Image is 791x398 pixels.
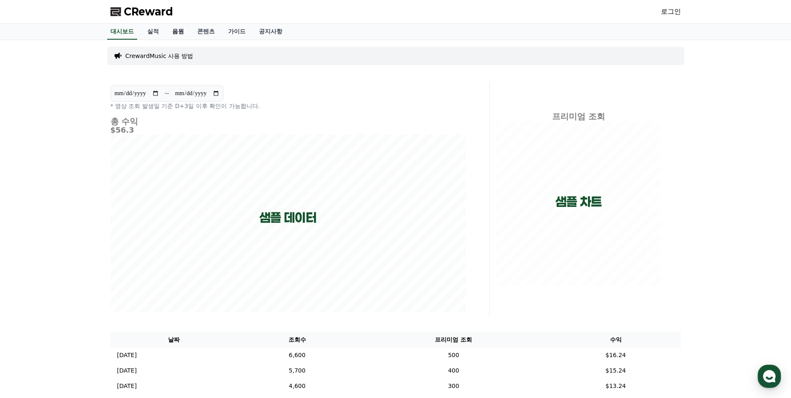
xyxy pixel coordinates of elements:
[3,264,55,285] a: 홈
[357,348,550,363] td: 500
[252,24,289,40] a: 공지사항
[141,24,166,40] a: 실적
[110,332,238,348] th: 날짜
[110,126,466,134] h5: $56.3
[191,24,221,40] a: 콘텐츠
[129,277,139,284] span: 설정
[166,24,191,40] a: 음원
[108,264,160,285] a: 설정
[110,5,173,18] a: CReward
[76,277,86,284] span: 대화
[117,351,137,360] p: [DATE]
[259,210,316,225] p: 샘플 데이터
[164,88,170,98] p: ~
[551,332,681,348] th: 수익
[238,332,357,348] th: 조회수
[238,363,357,378] td: 5,700
[221,24,252,40] a: 가이드
[357,378,550,394] td: 300
[26,277,31,284] span: 홈
[238,378,357,394] td: 4,600
[110,102,466,110] p: * 영상 조회 발생일 기준 D+3일 이후 확인이 가능합니다.
[124,5,173,18] span: CReward
[110,117,466,126] h4: 총 수익
[357,363,550,378] td: 400
[117,382,137,390] p: [DATE]
[117,366,137,375] p: [DATE]
[55,264,108,285] a: 대화
[238,348,357,363] td: 6,600
[661,7,681,17] a: 로그인
[555,194,602,209] p: 샘플 차트
[107,24,137,40] a: 대시보드
[357,332,550,348] th: 프리미엄 조회
[551,378,681,394] td: $13.24
[551,348,681,363] td: $16.24
[551,363,681,378] td: $15.24
[496,112,661,121] h4: 프리미엄 조회
[126,52,193,60] a: CrewardMusic 사용 방법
